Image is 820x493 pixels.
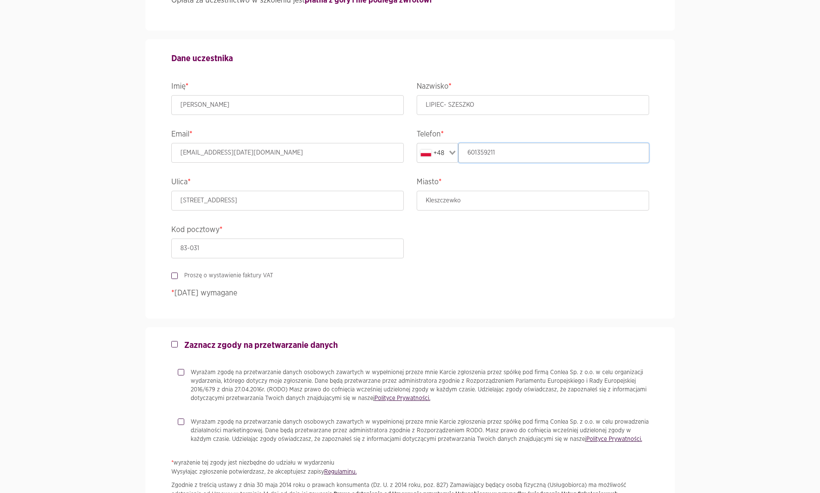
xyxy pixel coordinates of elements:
[171,54,233,63] strong: Dane uczestnika
[171,469,357,475] span: Wysyłając zgłoszenie potwierdzasz, że akceptujesz zapisy
[178,271,273,280] label: Proszę o wystawienie faktury VAT
[417,80,649,95] legend: Nazwisko
[417,176,649,191] legend: Miasto
[171,239,404,258] input: Kod pocztowy
[419,145,447,161] div: +48
[171,176,404,191] legend: Ulica
[171,459,649,477] p: wyrażenie tej zgody jest niezbędne do udziału w wydarzeniu
[171,191,404,211] input: Ulica
[417,128,649,143] legend: Telefon
[458,143,649,163] input: Telefon
[191,418,649,443] p: Wyrażam zgodę na przetwarzanie danych osobowych zawartych w wypełnionej przeze mnie Karcie zgłosz...
[586,436,642,442] a: Polityce Prywatności.
[171,95,404,115] input: Imię
[171,288,649,299] p: [DATE] wymagane
[184,341,338,350] strong: Zaznacz zgody na przetwarzanie danych
[171,80,404,95] legend: Imię
[417,191,649,211] input: Miasto
[171,128,404,143] legend: Email
[171,223,404,239] legend: Kod pocztowy
[374,395,430,401] a: Polityce Prywatności.
[417,143,459,163] div: Search for option
[171,143,404,163] input: Email
[324,469,357,475] a: Regulaminu.
[417,95,649,115] input: Nazwisko
[421,150,431,156] img: pl.svg
[191,368,649,403] p: Wyrażam zgodę na przetwarzanie danych osobowych zawartych w wypełnionej przeze mnie Karcie zgłosz...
